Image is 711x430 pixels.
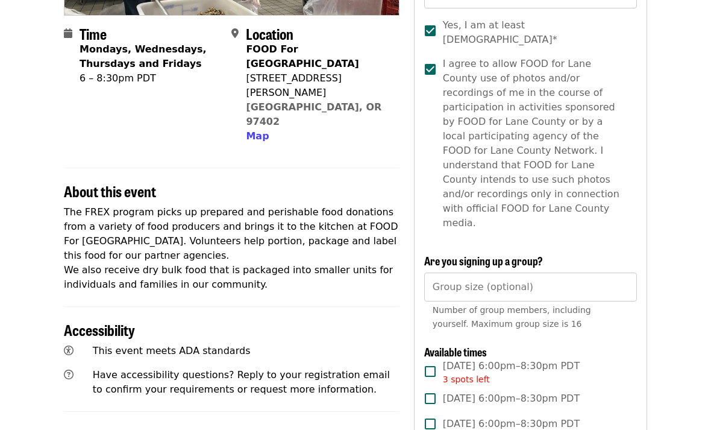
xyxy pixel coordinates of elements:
span: [DATE] 6:00pm–8:30pm PDT [443,392,580,406]
i: universal-access icon [64,346,74,357]
strong: Mondays, Wednesdays, Thursdays and Fridays [80,44,207,70]
span: This event meets ADA standards [93,346,251,357]
i: map-marker-alt icon [231,28,239,40]
span: Accessibility [64,320,135,341]
input: [object Object] [424,273,637,302]
span: [DATE] 6:00pm–8:30pm PDT [443,359,580,387]
span: 3 spots left [443,375,490,385]
i: question-circle icon [64,370,74,381]
p: The FREX program picks up prepared and perishable food donations from a variety of food producers... [64,206,399,292]
div: 6 – 8:30pm PDT [80,72,222,86]
i: calendar icon [64,28,72,40]
span: Available times [424,344,487,360]
span: Time [80,24,107,45]
span: Yes, I am at least [DEMOGRAPHIC_DATA]* [443,19,627,48]
span: Have accessibility questions? Reply to your registration email to confirm your requirements or re... [93,370,390,396]
span: About this event [64,181,156,202]
span: Location [246,24,293,45]
strong: FOOD For [GEOGRAPHIC_DATA] [246,44,359,70]
button: Map [246,130,269,144]
span: Are you signing up a group? [424,253,543,269]
span: Map [246,131,269,142]
span: I agree to allow FOOD for Lane County use of photos and/or recordings of me in the course of part... [443,57,627,231]
div: [STREET_ADDRESS][PERSON_NAME] [246,72,389,101]
span: Number of group members, including yourself. Maximum group size is 16 [433,306,591,329]
a: [GEOGRAPHIC_DATA], OR 97402 [246,102,381,128]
